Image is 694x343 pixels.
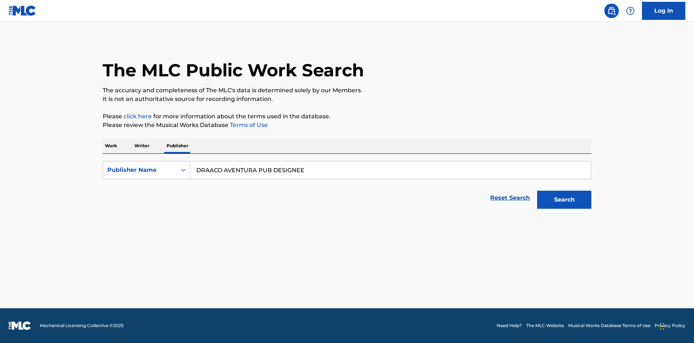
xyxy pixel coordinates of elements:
img: logo [9,321,31,330]
a: Musical Works Database Terms of Use [568,322,650,329]
a: Need Help? [497,322,522,329]
span: Mechanical Licensing Collective © 2025 [40,322,124,329]
div: Drag [660,316,664,337]
a: Privacy Policy [655,322,685,329]
p: Work [103,138,119,153]
img: MLC Logo [9,5,37,16]
div: Publisher Name [107,166,172,174]
p: Publisher [164,138,190,153]
div: Help [623,4,638,18]
button: Search [537,191,591,209]
a: Reset Search [487,190,534,206]
img: help [626,7,635,15]
p: Writer [132,138,151,153]
img: search [607,7,616,15]
a: Terms of Use [228,122,268,128]
a: Log In [642,2,685,20]
a: Public Search [604,4,619,18]
a: click here [124,113,152,120]
form: Search Form [103,161,591,212]
h1: The MLC Public Work Search [103,59,364,81]
p: Please review the Musical Works Database [103,121,591,130]
p: The accuracy and completeness of The MLC's data is determined solely by our Members. [103,86,591,95]
p: Please for more information about the terms used in the database. [103,112,591,121]
a: The MLC Website [526,322,564,329]
iframe: Chat Widget [658,308,694,343]
p: It is not an authoritative source for recording information. [103,95,591,103]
